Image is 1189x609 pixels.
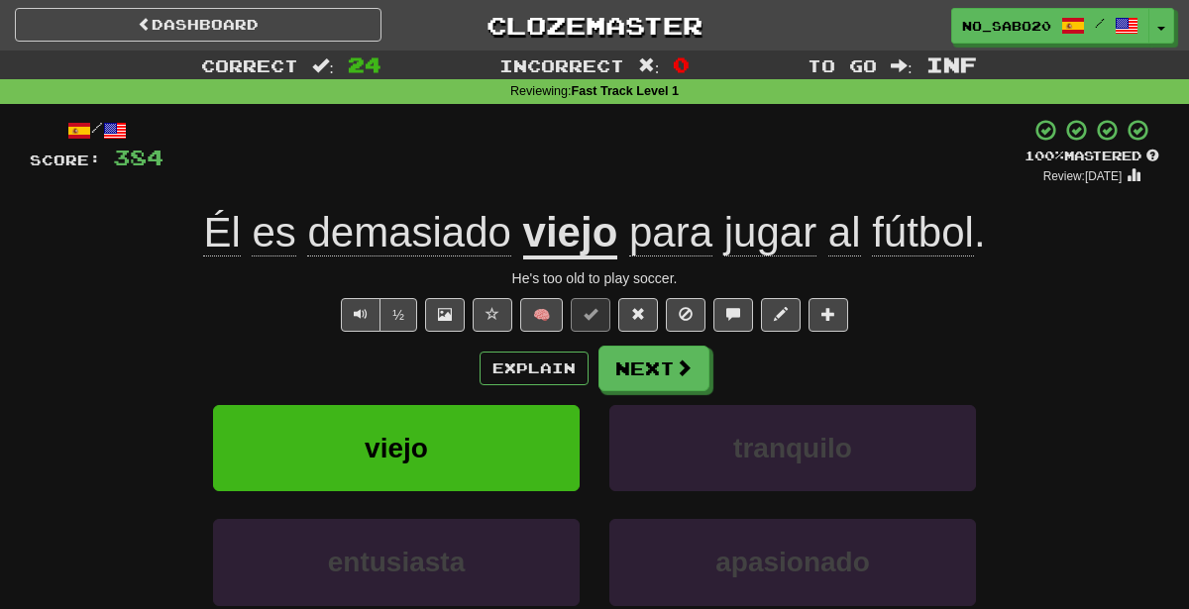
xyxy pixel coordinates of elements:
span: / [1095,16,1105,30]
span: : [312,57,334,74]
span: Score: [30,152,101,168]
span: To go [808,55,877,75]
small: Review: [DATE] [1043,169,1123,183]
button: Edit sentence (alt+d) [761,298,801,332]
button: 🧠 [520,298,563,332]
div: / [30,118,163,143]
span: . [617,209,985,256]
button: Favorite sentence (alt+f) [473,298,512,332]
span: es [252,209,295,256]
span: al [828,209,861,256]
span: fútbol [872,209,974,256]
span: jugar [724,209,816,256]
a: No_Sabo20 / [951,8,1149,44]
div: Text-to-speech controls [337,298,417,332]
span: : [638,57,660,74]
span: Inf [926,52,977,76]
span: Él [203,209,240,256]
button: Reset to 0% Mastered (alt+r) [618,298,658,332]
a: Clozemaster [411,8,778,43]
span: 0 [673,52,690,76]
span: 24 [348,52,381,76]
button: Play sentence audio (ctl+space) [341,298,380,332]
strong: Fast Track Level 1 [572,84,680,98]
span: Correct [201,55,298,75]
span: viejo [365,433,428,463]
div: Mastered [1025,148,1159,165]
span: demasiado [307,209,510,256]
button: Add to collection (alt+a) [809,298,848,332]
button: ½ [379,298,417,332]
button: entusiasta [213,519,580,605]
span: entusiasta [328,547,466,577]
button: Ignore sentence (alt+i) [666,298,705,332]
span: : [891,57,913,74]
button: tranquilo [609,405,976,491]
span: apasionado [715,547,870,577]
button: Show image (alt+x) [425,298,465,332]
span: tranquilo [733,433,852,463]
button: Next [598,346,709,391]
button: viejo [213,405,580,491]
span: 100 % [1025,148,1064,163]
span: No_Sabo20 [962,17,1051,35]
u: viejo [523,209,618,259]
div: He's too old to play soccer. [30,268,1159,288]
span: para [629,209,712,256]
span: 384 [113,145,163,169]
button: Explain [480,352,589,385]
span: Incorrect [499,55,624,75]
a: Dashboard [15,8,381,42]
button: apasionado [609,519,976,605]
button: Discuss sentence (alt+u) [713,298,753,332]
button: Set this sentence to 100% Mastered (alt+m) [571,298,610,332]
